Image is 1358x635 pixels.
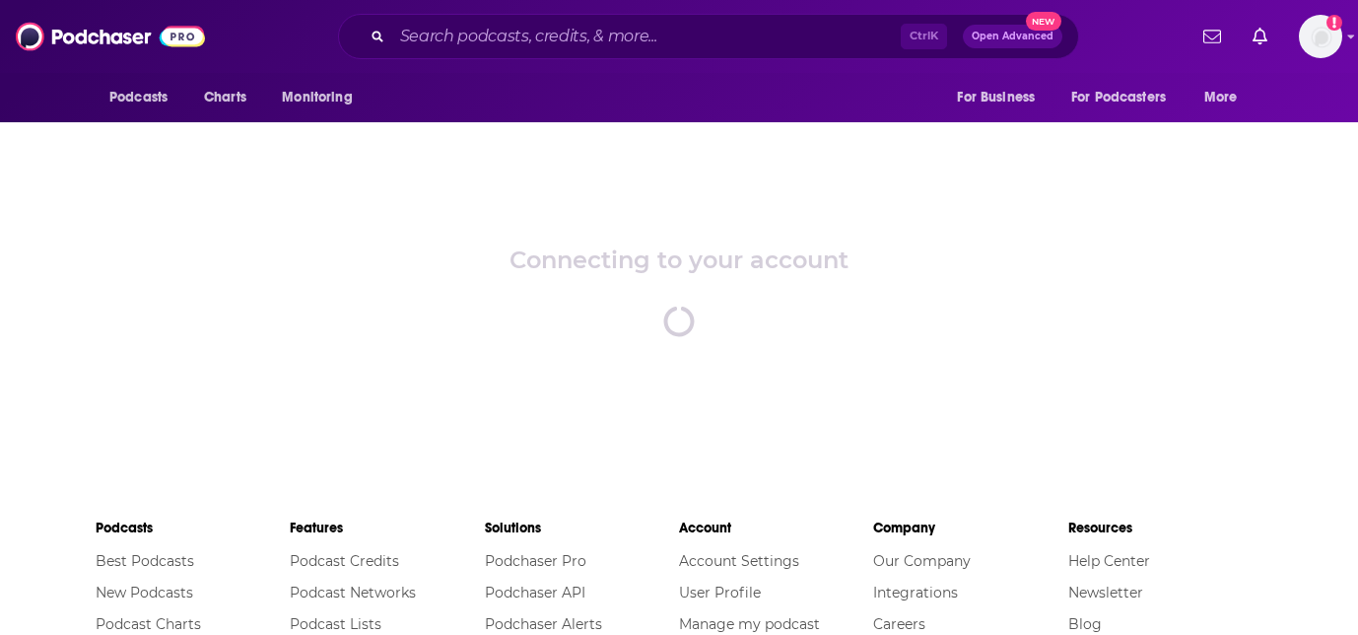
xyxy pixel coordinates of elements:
a: Help Center [1068,552,1150,570]
span: Charts [204,84,246,111]
svg: Add a profile image [1326,15,1342,31]
button: Open AdvancedNew [963,25,1062,48]
button: Show profile menu [1299,15,1342,58]
a: Podcast Credits [290,552,399,570]
button: open menu [96,79,193,116]
a: Our Company [873,552,971,570]
button: open menu [1058,79,1194,116]
a: Charts [191,79,258,116]
a: Show notifications dropdown [1195,20,1229,53]
li: Company [873,511,1067,545]
a: Podcast Networks [290,584,416,601]
a: Integrations [873,584,958,601]
button: open menu [268,79,377,116]
a: Newsletter [1068,584,1143,601]
a: Account Settings [679,552,799,570]
span: Podcasts [109,84,168,111]
a: Podchaser Alerts [485,615,602,633]
a: Show notifications dropdown [1245,20,1275,53]
a: Podchaser API [485,584,585,601]
li: Solutions [485,511,679,545]
span: Monitoring [282,84,352,111]
a: Podcast Lists [290,615,381,633]
span: For Business [957,84,1035,111]
button: open menu [943,79,1059,116]
span: More [1204,84,1238,111]
div: Search podcasts, credits, & more... [338,14,1079,59]
button: open menu [1190,79,1262,116]
li: Resources [1068,511,1262,545]
div: Connecting to your account [509,246,849,274]
input: Search podcasts, credits, & more... [392,21,901,52]
a: Blog [1068,615,1102,633]
span: Open Advanced [972,32,1053,41]
a: Careers [873,615,925,633]
a: Manage my podcast [679,615,820,633]
li: Account [679,511,873,545]
a: New Podcasts [96,584,193,601]
img: User Profile [1299,15,1342,58]
span: Ctrl K [901,24,947,49]
a: User Profile [679,584,761,601]
img: Podchaser - Follow, Share and Rate Podcasts [16,18,205,55]
a: Podcast Charts [96,615,201,633]
span: For Podcasters [1071,84,1166,111]
span: New [1026,12,1061,31]
a: Best Podcasts [96,552,194,570]
li: Podcasts [96,511,290,545]
span: Logged in as gracewagner [1299,15,1342,58]
li: Features [290,511,484,545]
a: Podchaser Pro [485,552,586,570]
